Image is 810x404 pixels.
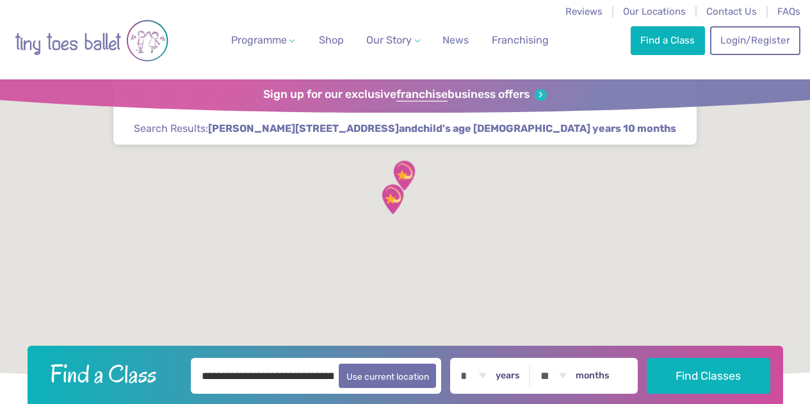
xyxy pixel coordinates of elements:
label: months [576,370,610,382]
a: Login/Register [710,26,800,54]
a: FAQs [777,6,800,17]
div: St Matthew's Church [383,154,425,197]
span: Our Story [366,34,412,46]
a: Shop [314,28,349,53]
span: [PERSON_NAME][STREET_ADDRESS] [208,122,399,136]
a: Sign up for our exclusivefranchisebusiness offers [263,88,547,102]
h2: Find a Class [40,358,182,390]
a: Our Story [361,28,425,53]
img: tiny toes ballet [15,8,168,73]
a: Franchising [487,28,554,53]
strong: and [208,122,676,134]
a: Contact Us [706,6,757,17]
label: years [496,370,520,382]
button: Find Classes [647,358,770,394]
a: Find a Class [631,26,705,54]
a: Programme [226,28,300,53]
span: Programme [231,34,287,46]
div: Trumpington Village Hall [371,178,414,220]
a: Reviews [565,6,603,17]
a: Our Locations [623,6,686,17]
span: child's age [DEMOGRAPHIC_DATA] years 10 months [417,122,676,136]
strong: franchise [396,88,448,102]
span: News [442,34,469,46]
span: Franchising [492,34,549,46]
button: Use current location [339,364,437,388]
span: Shop [319,34,344,46]
a: News [437,28,474,53]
